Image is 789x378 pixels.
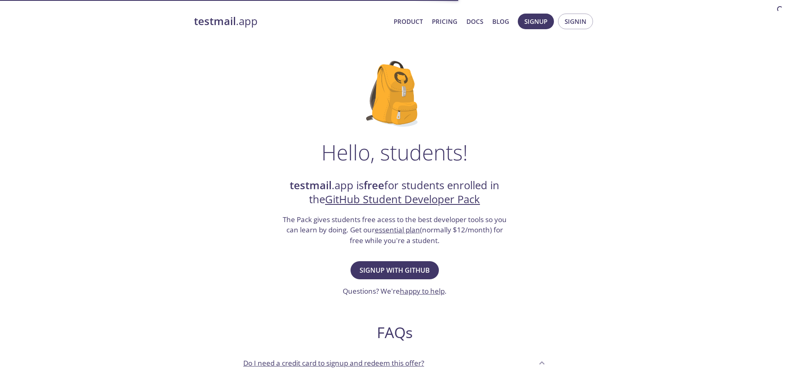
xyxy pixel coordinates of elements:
[565,16,586,27] span: Signin
[321,140,468,165] h1: Hello, students!
[400,286,445,296] a: happy to help
[194,14,236,28] strong: testmail
[237,323,552,342] h2: FAQs
[243,358,424,369] p: Do I need a credit card to signup and redeem this offer?
[432,16,457,27] a: Pricing
[364,178,384,192] strong: free
[281,179,508,207] h2: .app is for students enrolled in the
[194,14,387,28] a: testmail.app
[524,16,547,27] span: Signup
[492,16,509,27] a: Blog
[466,16,483,27] a: Docs
[360,264,430,276] span: Signup with GitHub
[375,225,420,234] a: essential plan
[518,14,554,29] button: Signup
[558,14,593,29] button: Signin
[325,192,480,206] a: GitHub Student Developer Pack
[394,16,423,27] a: Product
[290,178,332,192] strong: testmail
[351,261,439,279] button: Signup with GitHub
[343,286,447,297] h3: Questions? We're .
[281,214,508,246] h3: The Pack gives students free acess to the best developer tools so you can learn by doing. Get our...
[237,352,552,374] div: Do I need a credit card to signup and redeem this offer?
[366,61,423,127] img: github-student-backpack.png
